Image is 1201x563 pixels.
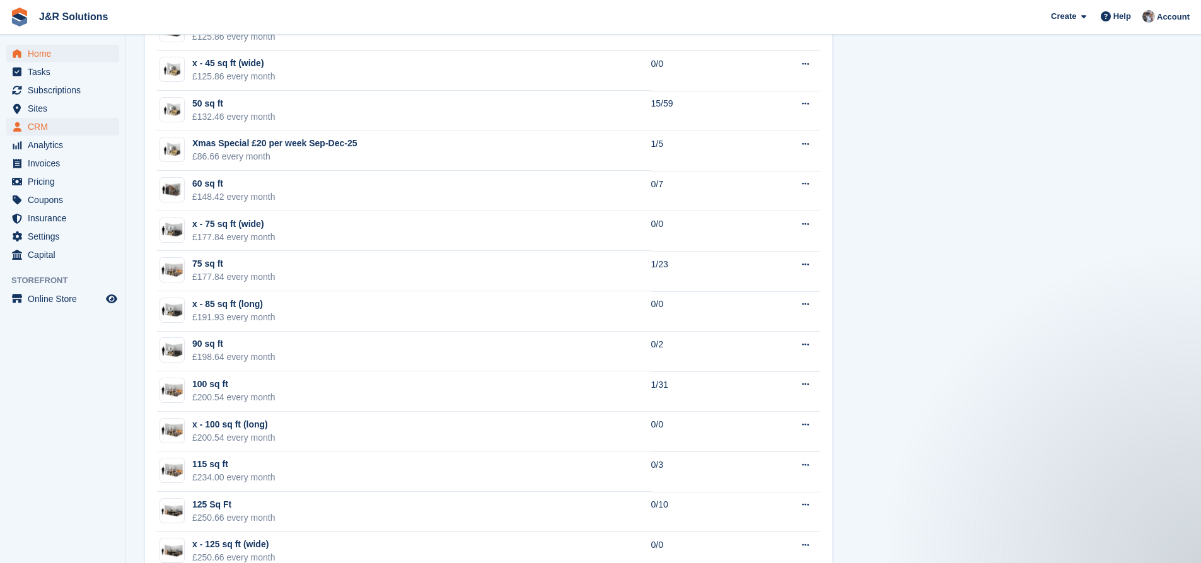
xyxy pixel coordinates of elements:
[6,63,119,81] a: menu
[28,191,103,209] span: Coupons
[192,458,276,471] div: 115 sq ft
[6,246,119,264] a: menu
[160,542,184,560] img: 125-sqft-unit.jpg
[11,274,125,287] span: Storefront
[160,381,184,400] img: 100-sqft-unit.jpg
[6,191,119,209] a: menu
[34,6,113,27] a: J&R Solutions
[651,451,755,492] td: 0/3
[651,51,755,91] td: 0/0
[651,211,755,252] td: 0/0
[192,378,276,391] div: 100 sq ft
[10,8,29,26] img: stora-icon-8386f47178a22dfd0bd8f6a31ec36ba5ce8667c1dd55bd0f319d3a0aa187defe.svg
[651,91,755,131] td: 15/59
[104,291,119,306] a: Preview store
[160,341,184,359] img: 75-sqft-unit.jpg
[6,118,119,136] a: menu
[6,290,119,308] a: menu
[28,228,103,245] span: Settings
[192,270,276,284] div: £177.84 every month
[192,30,276,44] div: £125.86 every month
[6,45,119,62] a: menu
[160,221,184,239] img: 75-sqft-unit.jpg
[651,251,755,291] td: 1/23
[6,81,119,99] a: menu
[192,311,276,324] div: £191.93 every month
[192,337,276,351] div: 90 sq ft
[160,141,184,159] img: 50-sqft-unit.jpg
[192,231,276,244] div: £177.84 every month
[1142,10,1155,23] img: Steve Revell
[28,81,103,99] span: Subscriptions
[651,492,755,532] td: 0/10
[192,257,276,270] div: 75 sq ft
[192,110,276,124] div: £132.46 every month
[192,218,276,231] div: x - 75 sq ft (wide)
[28,118,103,136] span: CRM
[192,498,276,511] div: 125 Sq Ft
[28,246,103,264] span: Capital
[192,511,276,525] div: £250.66 every month
[192,391,276,404] div: £200.54 every month
[160,461,184,480] img: 100-sqft-unit.jpg
[28,154,103,172] span: Invoices
[192,57,276,70] div: x - 45 sq ft (wide)
[160,301,184,320] img: 75-sqft-unit.jpg
[6,100,119,117] a: menu
[160,61,184,79] img: 50-sqft-unit.jpg
[651,332,755,372] td: 0/2
[192,538,276,551] div: x - 125 sq ft (wide)
[160,261,184,279] img: 100-sqft-unit.jpg
[6,136,119,154] a: menu
[160,181,184,199] img: 60-sqft-unit.jpg
[28,45,103,62] span: Home
[28,63,103,81] span: Tasks
[192,298,276,311] div: x - 85 sq ft (long)
[160,101,184,119] img: 50-sqft-unit.jpg
[160,421,184,439] img: 100-sqft-unit.jpg
[192,177,276,190] div: 60 sq ft
[651,171,755,211] td: 0/7
[192,70,276,83] div: £125.86 every month
[651,291,755,332] td: 0/0
[192,418,276,431] div: x - 100 sq ft (long)
[651,371,755,412] td: 1/31
[6,209,119,227] a: menu
[6,154,119,172] a: menu
[1051,10,1076,23] span: Create
[6,173,119,190] a: menu
[192,150,357,163] div: £86.66 every month
[651,131,755,171] td: 1/5
[192,431,276,444] div: £200.54 every month
[192,97,276,110] div: 50 sq ft
[651,412,755,452] td: 0/0
[6,228,119,245] a: menu
[28,290,103,308] span: Online Store
[28,209,103,227] span: Insurance
[160,502,184,520] img: 125-sqft-unit.jpg
[28,100,103,117] span: Sites
[192,351,276,364] div: £198.64 every month
[1113,10,1131,23] span: Help
[1157,11,1190,23] span: Account
[192,471,276,484] div: £234.00 every month
[192,190,276,204] div: £148.42 every month
[28,173,103,190] span: Pricing
[28,136,103,154] span: Analytics
[192,137,357,150] div: Xmas Special £20 per week Sep-Dec-25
